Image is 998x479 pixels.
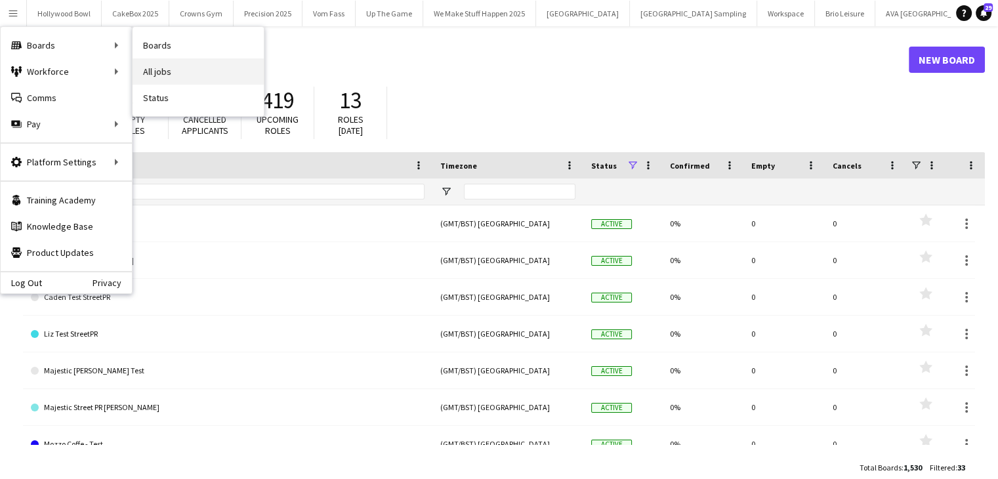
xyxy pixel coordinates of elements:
[815,1,875,26] button: Brio Leisure
[662,316,743,352] div: 0%
[432,389,583,425] div: (GMT/BST) [GEOGRAPHIC_DATA]
[984,3,993,12] span: 29
[169,1,234,26] button: Crowns Gym
[591,366,632,376] span: Active
[1,149,132,175] div: Platform Settings
[31,205,425,242] a: [PERSON_NAME] - Test
[102,1,169,26] button: CakeBox 2025
[23,50,909,70] h1: Boards
[904,463,922,472] span: 1,530
[825,205,906,241] div: 0
[743,389,825,425] div: 0
[234,1,302,26] button: Precision 2025
[825,279,906,315] div: 0
[302,1,356,26] button: Vom Fass
[743,316,825,352] div: 0
[825,316,906,352] div: 0
[257,114,299,136] span: Upcoming roles
[751,161,775,171] span: Empty
[536,1,630,26] button: [GEOGRAPHIC_DATA]
[662,205,743,241] div: 0%
[464,184,575,199] input: Timezone Filter Input
[133,58,264,85] a: All jobs
[976,5,991,21] a: 29
[356,1,423,26] button: Up The Game
[860,463,902,472] span: Total Boards
[93,278,132,288] a: Privacy
[31,316,425,352] a: Liz Test StreetPR
[1,239,132,266] a: Product Updates
[31,352,425,389] a: Majestic [PERSON_NAME] Test
[743,242,825,278] div: 0
[423,1,536,26] button: We Make Stuff Happen 2025
[31,426,425,463] a: Mozzo Coffe - Test
[261,86,295,115] span: 419
[630,1,757,26] button: [GEOGRAPHIC_DATA] Sampling
[662,242,743,278] div: 0%
[182,114,228,136] span: Cancelled applicants
[133,85,264,111] a: Status
[1,213,132,239] a: Knowledge Base
[1,187,132,213] a: Training Academy
[591,293,632,302] span: Active
[591,329,632,339] span: Active
[662,352,743,388] div: 0%
[825,426,906,462] div: 0
[31,389,425,426] a: Majestic Street PR [PERSON_NAME]
[440,186,452,198] button: Open Filter Menu
[591,219,632,229] span: Active
[591,403,632,413] span: Active
[591,161,617,171] span: Status
[825,242,906,278] div: 0
[743,205,825,241] div: 0
[432,316,583,352] div: (GMT/BST) [GEOGRAPHIC_DATA]
[909,47,985,73] a: New Board
[591,256,632,266] span: Active
[1,58,132,85] div: Workforce
[1,278,42,288] a: Log Out
[591,440,632,449] span: Active
[743,352,825,388] div: 0
[957,463,965,472] span: 33
[432,279,583,315] div: (GMT/BST) [GEOGRAPHIC_DATA]
[432,205,583,241] div: (GMT/BST) [GEOGRAPHIC_DATA]
[662,426,743,462] div: 0%
[432,426,583,462] div: (GMT/BST) [GEOGRAPHIC_DATA]
[743,279,825,315] div: 0
[833,161,862,171] span: Cancels
[27,1,102,26] button: Hollywood Bowl
[1,85,132,111] a: Comms
[670,161,710,171] span: Confirmed
[133,32,264,58] a: Boards
[757,1,815,26] button: Workspace
[662,389,743,425] div: 0%
[825,352,906,388] div: 0
[930,463,955,472] span: Filtered
[54,184,425,199] input: Board name Filter Input
[31,242,425,279] a: Belorante [PERSON_NAME]
[662,279,743,315] div: 0%
[825,389,906,425] div: 0
[743,426,825,462] div: 0
[875,1,984,26] button: AVA [GEOGRAPHIC_DATA]
[440,161,477,171] span: Timezone
[31,279,425,316] a: Caden Test StreetPR
[432,242,583,278] div: (GMT/BST) [GEOGRAPHIC_DATA]
[339,86,362,115] span: 13
[432,352,583,388] div: (GMT/BST) [GEOGRAPHIC_DATA]
[338,114,364,136] span: Roles [DATE]
[1,111,132,137] div: Pay
[1,32,132,58] div: Boards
